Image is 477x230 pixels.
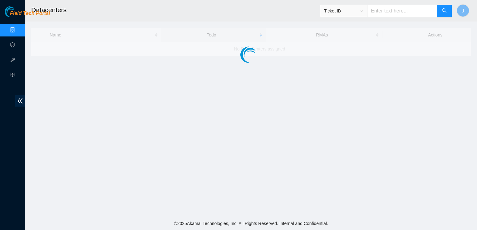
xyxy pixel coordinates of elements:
[10,69,15,82] span: read
[10,11,50,17] span: Field Tech Portal
[437,5,452,17] button: search
[457,4,469,17] button: J
[324,6,363,16] span: Ticket ID
[25,217,477,230] footer: © 2025 Akamai Technologies, Inc. All Rights Reserved. Internal and Confidential.
[15,95,25,107] span: double-left
[367,5,437,17] input: Enter text here...
[5,11,50,19] a: Akamai TechnologiesField Tech Portal
[462,7,464,15] span: J
[442,8,447,14] span: search
[5,6,32,17] img: Akamai Technologies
